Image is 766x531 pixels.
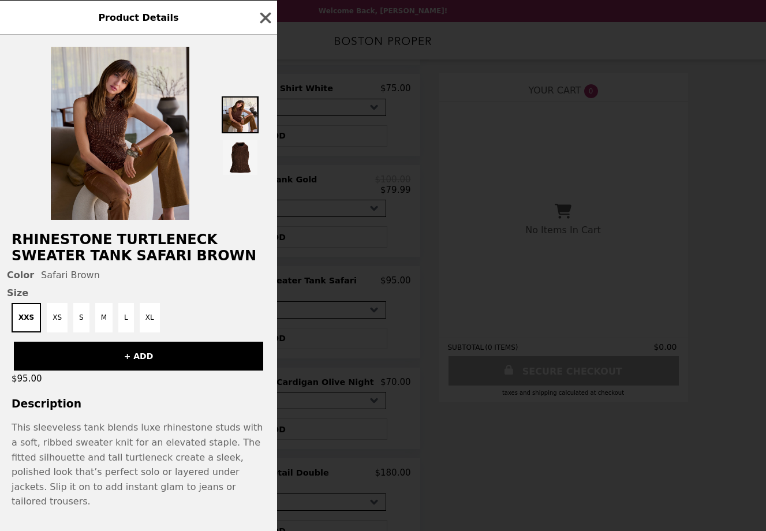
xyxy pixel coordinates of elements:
[7,270,270,281] div: Safari Brown
[7,287,270,298] span: Size
[98,12,178,23] span: Product Details
[47,303,68,332] button: XS
[7,270,34,281] span: Color
[95,303,113,332] button: M
[14,342,263,371] button: + ADD
[222,96,259,133] img: Thumbnail 1
[51,47,189,220] img: Safari Brown / XXS
[222,139,259,176] img: Thumbnail 2
[12,303,41,332] button: XXS
[118,303,134,332] button: L
[12,420,266,509] p: This sleeveless tank blends luxe rhinestone studs with a soft, ribbed sweater knit for an elevate...
[73,303,89,332] button: S
[140,303,160,332] button: XL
